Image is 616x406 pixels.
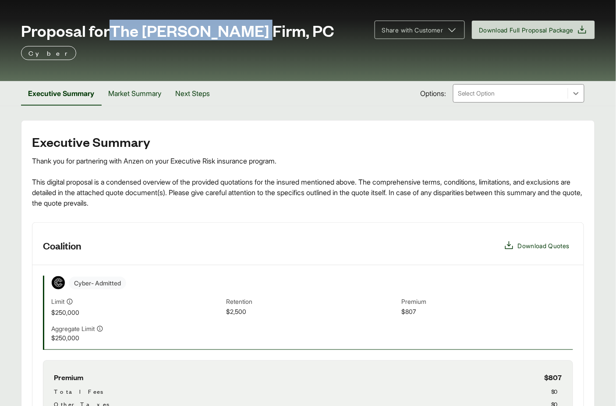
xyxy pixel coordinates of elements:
span: Limit [51,297,64,306]
button: Share with Customer [375,21,465,39]
p: Cyber [28,48,69,58]
span: Proposal for The [PERSON_NAME] Firm, PC [21,21,334,39]
button: Next Steps [168,81,217,106]
span: $2,500 [227,307,398,317]
h3: Coalition [43,239,81,252]
div: Thank you for partnering with Anzen on your Executive Risk insurance program. This digital propos... [32,156,584,208]
span: $0 [552,387,562,396]
span: Share with Customer [382,25,443,35]
button: Executive Summary [21,81,101,106]
img: Coalition [52,276,65,289]
span: Options: [420,88,446,99]
span: Aggregate Limit [51,324,95,333]
span: Premium [401,297,573,307]
button: Download Quotes [500,237,573,254]
h2: Executive Summary [32,135,584,149]
span: Cyber - Admitted [69,277,126,289]
button: Market Summary [101,81,168,106]
span: $807 [401,307,573,317]
span: $250,000 [51,308,223,317]
span: Premium [54,371,83,383]
span: Total Fees [54,387,103,396]
span: Download Full Proposal Package [479,25,574,35]
button: Download Full Proposal Package [472,21,595,39]
span: $250,000 [51,333,223,342]
span: Download Quotes [518,241,570,250]
span: $807 [545,371,562,383]
span: Retention [227,297,398,307]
